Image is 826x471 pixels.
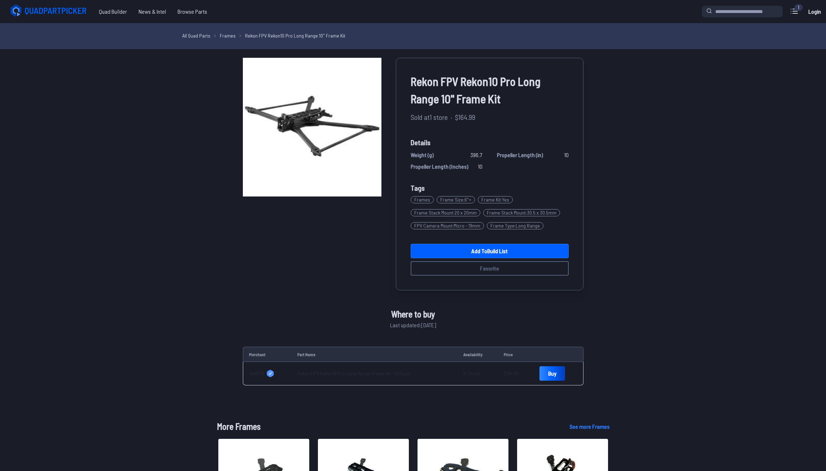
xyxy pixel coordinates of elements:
a: Frame Stack Mount:20 x 20mm [411,206,483,219]
span: Frame Stack Mount : 30.5 x 30.5mm [483,209,560,216]
span: · [451,112,452,122]
a: FPV Camera Mount:Micro - 19mm [411,219,487,232]
a: Quad Builder [93,4,133,19]
a: Frame Kit:Yes [478,193,516,206]
span: 10 [564,151,569,159]
a: See more Frames [569,422,609,431]
span: 10 [478,162,482,171]
span: Propeller Length (in) [497,151,543,159]
a: All Quad Parts [182,32,210,39]
span: Sold at 1 store [411,112,448,122]
a: Browse Parts [172,4,213,19]
span: Where to buy [391,308,435,321]
img: image [243,58,381,196]
a: GetFPV [249,370,286,377]
span: Frame Size : 6"+ [437,196,475,203]
span: Frame Kit : Yes [478,196,513,203]
a: Rekon FPV Rekon10 Pro Long Range Frame Kit - 10&quot [297,370,411,376]
h1: More Frames [217,420,558,433]
span: 396.7 [471,151,482,159]
a: Login [806,4,823,19]
span: Tags [411,183,425,192]
td: $164.99 [498,362,533,385]
span: Last updated: [DATE] [390,321,436,329]
span: Rekon FPV Rekon10 Pro Long Range 10" Frame Kit [411,73,569,107]
span: GetFPV [249,370,264,377]
a: Frames [220,32,236,39]
span: Propeller Length (Inches) [411,162,468,171]
a: Buy [539,366,565,381]
a: Frame Stack Mount:30.5 x 30.5mm [483,206,563,219]
a: Frame Type:Long Range [487,219,546,232]
td: Availability [458,347,498,362]
td: Merchant [243,347,292,362]
a: Frames [411,193,437,206]
span: FPV Camera Mount : Micro - 19mm [411,222,484,229]
a: Frame Size:6"+ [437,193,478,206]
span: Frames [411,196,434,203]
button: Favorite [411,261,569,276]
a: Add toBuild List [411,244,569,258]
a: Rekon FPV Rekon10 Pro Long Range 10" Frame Kit [245,32,345,39]
a: News & Intel [133,4,172,19]
span: $164.99 [455,112,475,122]
span: Details [411,137,569,148]
td: Price [498,347,533,362]
div: 1 [794,4,803,11]
td: Part Name [292,347,458,362]
span: Frame Stack Mount : 20 x 20mm [411,209,480,216]
td: In Stock [458,362,498,385]
span: Weight (g) [411,151,434,159]
span: Frame Type : Long Range [487,222,543,229]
